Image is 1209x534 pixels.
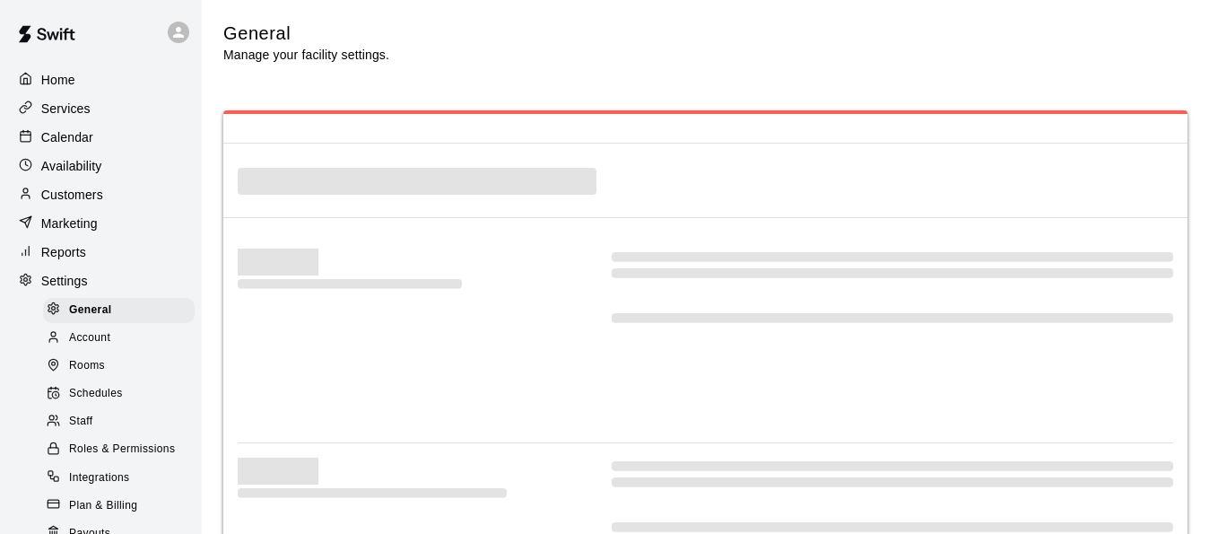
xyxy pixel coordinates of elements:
[69,413,92,431] span: Staff
[43,354,195,379] div: Rooms
[43,466,195,491] div: Integrations
[69,441,175,459] span: Roles & Permissions
[41,71,75,89] p: Home
[43,409,195,434] div: Staff
[43,436,202,464] a: Roles & Permissions
[43,381,195,407] div: Schedules
[69,302,112,320] span: General
[14,210,187,237] a: Marketing
[69,385,123,403] span: Schedules
[43,437,195,462] div: Roles & Permissions
[223,46,389,64] p: Manage your facility settings.
[14,95,187,122] a: Services
[41,100,91,118] p: Services
[41,186,103,204] p: Customers
[14,267,187,294] a: Settings
[43,464,202,492] a: Integrations
[41,157,102,175] p: Availability
[14,66,187,93] a: Home
[43,492,202,520] a: Plan & Billing
[43,326,195,351] div: Account
[69,497,137,515] span: Plan & Billing
[69,329,110,347] span: Account
[43,324,202,352] a: Account
[43,408,202,436] a: Staff
[14,124,187,151] a: Calendar
[14,239,187,266] a: Reports
[41,214,98,232] p: Marketing
[41,128,93,146] p: Calendar
[43,353,202,381] a: Rooms
[43,296,202,324] a: General
[43,298,195,323] div: General
[14,181,187,208] a: Customers
[43,381,202,408] a: Schedules
[69,357,105,375] span: Rooms
[69,469,130,487] span: Integrations
[41,272,88,290] p: Settings
[223,22,389,46] h5: General
[41,243,86,261] p: Reports
[43,494,195,519] div: Plan & Billing
[14,153,187,179] a: Availability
